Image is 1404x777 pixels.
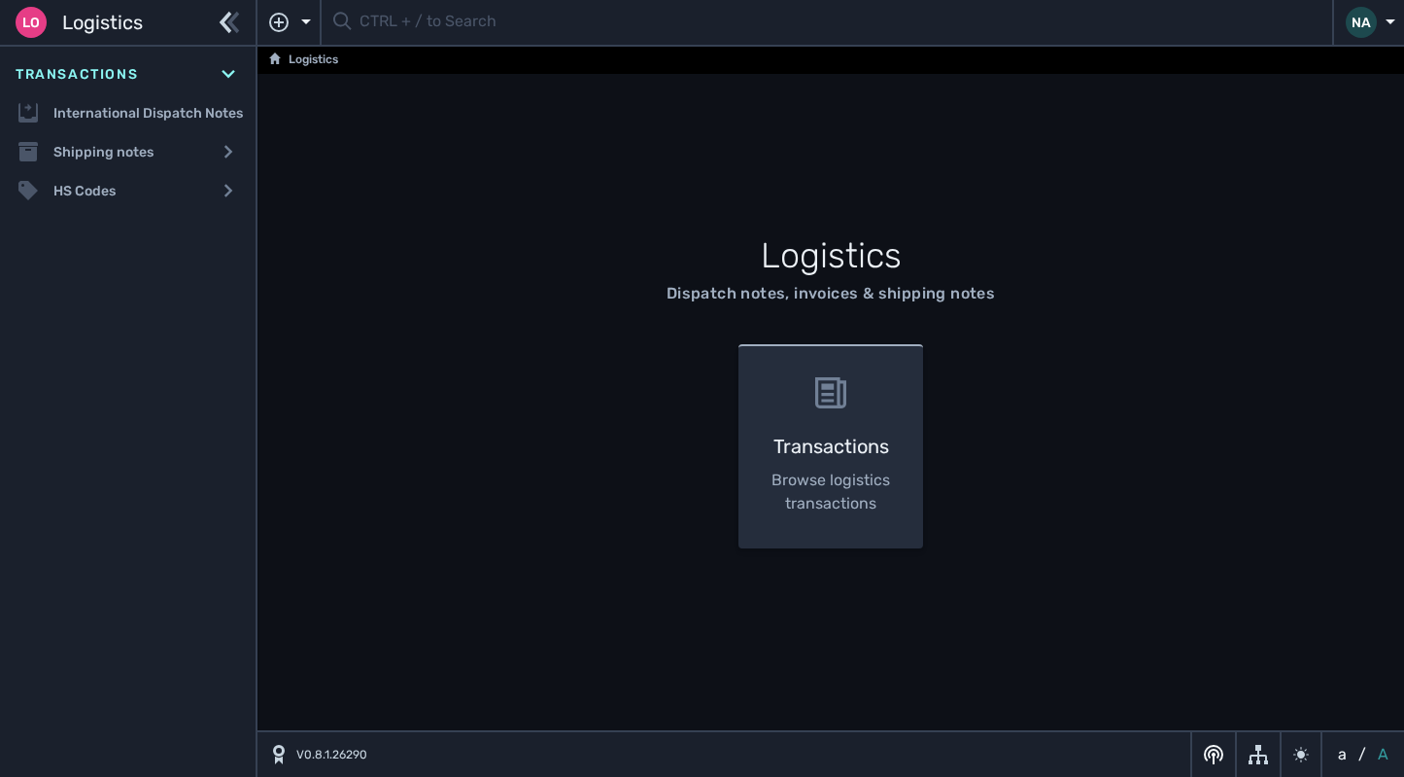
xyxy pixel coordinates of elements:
span: / [1358,743,1366,766]
div: NA [1346,7,1377,38]
h1: Logistics [417,230,1246,282]
span: Logistics [62,8,143,37]
span: V0.8.1.26290 [296,746,367,763]
div: Lo [16,7,47,38]
div: Dispatch notes, invoices & shipping notes [667,282,995,305]
h3: Transactions [770,432,891,461]
a: Transactions Browse logistics transactions [727,344,934,548]
button: A [1374,743,1392,766]
input: CTRL + / to Search [360,4,1320,42]
span: Transactions [16,64,138,85]
p: Browse logistics transactions [770,469,891,515]
button: a [1334,743,1351,766]
a: Logistics [269,49,338,72]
